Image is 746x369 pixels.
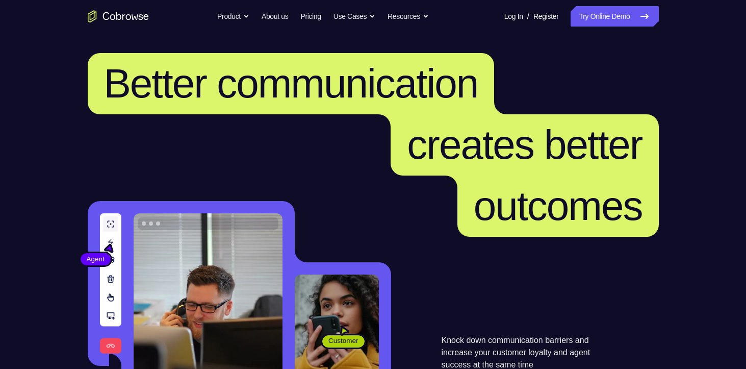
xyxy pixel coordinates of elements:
[81,254,111,264] span: Agent
[104,61,478,106] span: Better communication
[504,6,523,27] a: Log In
[388,6,429,27] button: Resources
[533,6,558,27] a: Register
[100,213,121,354] img: A series of tools used in co-browsing sessions
[571,6,658,27] a: Try Online Demo
[474,183,642,229] span: outcomes
[407,122,642,167] span: creates better
[88,10,149,22] a: Go to the home page
[262,6,288,27] a: About us
[322,336,365,346] span: Customer
[333,6,375,27] button: Use Cases
[300,6,321,27] a: Pricing
[217,6,249,27] button: Product
[527,10,529,22] span: /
